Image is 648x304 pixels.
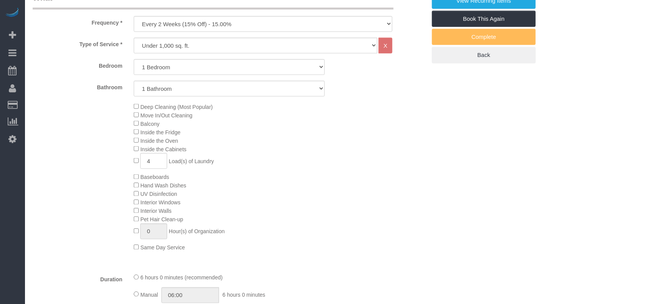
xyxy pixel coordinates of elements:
span: Inside the Fridge [140,129,180,135]
label: Duration [27,273,128,284]
span: Load(s) of Laundry [169,158,214,164]
span: 6 hours 0 minutes [223,292,265,298]
span: Same Day Service [140,245,185,251]
span: Baseboards [140,174,169,180]
span: Inside the Cabinets [140,146,186,152]
span: Interior Walls [140,208,171,214]
label: Bathroom [27,81,128,91]
span: Move In/Out Cleaning [140,112,192,119]
span: 6 hours 0 minutes (recommended) [140,275,223,281]
a: Back [432,47,536,63]
span: Manual [140,292,158,298]
span: Hand Wash Dishes [140,183,186,189]
span: Inside the Oven [140,138,178,144]
a: Book This Again [432,11,536,27]
label: Frequency * [27,16,128,27]
span: Balcony [140,121,160,127]
span: Interior Windows [140,200,180,206]
span: Pet Hair Clean-up [140,217,183,223]
label: Bedroom [27,59,128,70]
img: Automaid Logo [5,8,20,18]
span: Deep Cleaning (Most Popular) [140,104,213,110]
span: UV Disinfection [140,191,177,197]
label: Type of Service * [27,38,128,48]
span: Hour(s) of Organization [169,229,225,235]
